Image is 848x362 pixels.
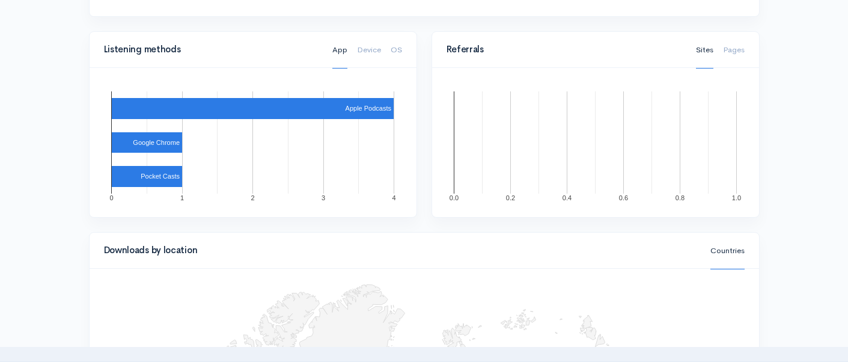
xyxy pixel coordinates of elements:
a: Sites [696,32,713,69]
text: 0.8 [675,195,684,202]
a: App [332,32,347,69]
a: Device [357,32,381,69]
text: 0 [109,195,113,202]
text: 1 [180,195,183,202]
text: 3 [321,195,325,202]
a: OS [391,32,402,69]
text: 4 [392,195,395,202]
text: 0.2 [505,195,514,202]
text: Google Chrome [133,139,180,146]
text: 1.0 [731,195,740,202]
text: 0.4 [562,195,571,202]
h4: Listening methods [104,44,318,55]
text: 0.6 [618,195,627,202]
a: Pages [723,32,745,69]
text: 2 [251,195,254,202]
text: 0.0 [449,195,458,202]
svg: A chart. [104,82,402,203]
h4: Referrals [447,44,682,55]
a: Countries [710,233,745,269]
h4: Downloads by location [104,245,696,256]
text: Pocket Casts [141,173,180,180]
text: Apple Podcasts [345,105,391,112]
svg: A chart. [447,82,745,203]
